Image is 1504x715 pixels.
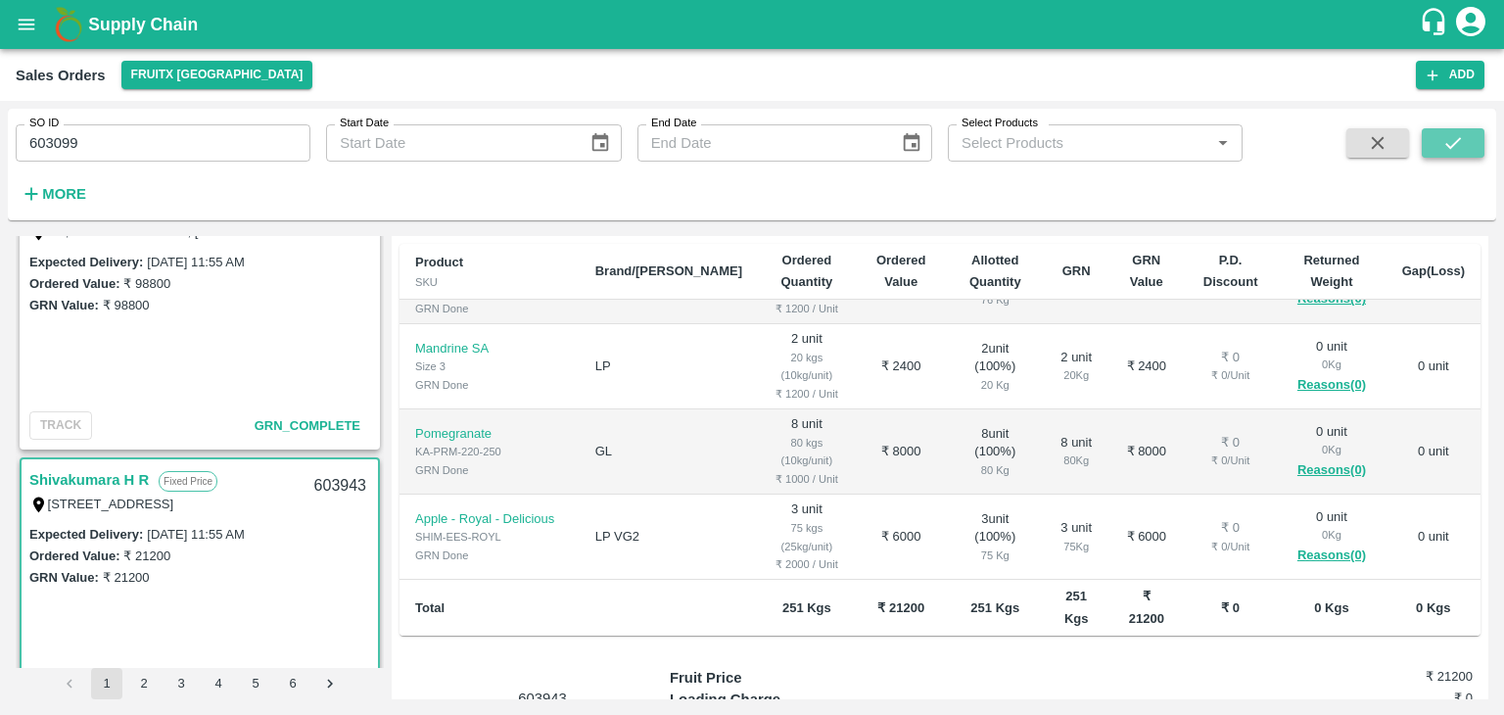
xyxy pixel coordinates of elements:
[159,471,217,492] p: Fixed Price
[255,418,360,433] span: GRN_Complete
[103,570,150,585] label: ₹ 21200
[782,600,831,615] b: 251 Kgs
[49,5,88,44] img: logo
[340,116,389,131] label: Start Date
[1402,263,1465,278] b: Gap(Loss)
[1109,409,1185,495] td: ₹ 8000
[303,463,378,509] div: 603943
[121,61,313,89] button: Select DC
[415,340,564,358] p: Mandrine SA
[1109,324,1185,409] td: ₹ 2400
[969,253,1021,289] b: Allotted Quantity
[103,298,150,312] label: ₹ 98800
[595,263,742,278] b: Brand/[PERSON_NAME]
[963,340,1028,395] div: 2 unit ( 100 %)
[415,600,445,615] b: Total
[1416,61,1484,89] button: Add
[415,461,564,479] div: GRN Done
[16,63,106,88] div: Sales Orders
[1292,423,1370,482] div: 0 unit
[962,116,1038,131] label: Select Products
[1292,545,1370,567] button: Reasons(0)
[758,324,856,409] td: 2 unit
[774,385,840,403] div: ₹ 1200 / Unit
[758,409,856,495] td: 8 unit
[774,434,840,470] div: 80 kgs (10kg/unit)
[240,668,271,699] button: Go to page 5
[277,668,308,699] button: Go to page 6
[128,668,160,699] button: Go to page 2
[1059,349,1094,385] div: 2 unit
[877,600,924,615] b: ₹ 21200
[637,124,885,162] input: End Date
[29,276,119,291] label: Ordered Value:
[856,409,947,495] td: ₹ 8000
[1386,324,1480,409] td: 0 unit
[774,349,840,385] div: 20 kgs (10kg/unit)
[29,255,143,269] label: Expected Delivery :
[51,668,349,699] nav: pagination navigation
[123,548,170,563] label: ₹ 21200
[651,116,696,131] label: End Date
[1292,374,1370,397] button: Reasons(0)
[203,668,234,699] button: Go to page 4
[856,324,947,409] td: ₹ 2400
[29,570,99,585] label: GRN Value:
[670,667,870,689] p: Fruit Price
[29,116,59,131] label: SO ID
[954,130,1204,156] input: Select Products
[970,600,1019,615] b: 251 Kgs
[963,461,1028,479] div: 80 Kg
[1339,667,1473,687] h6: ₹ 21200
[670,689,870,710] p: Loading Charge
[876,253,926,289] b: Ordered Value
[1221,600,1240,615] b: ₹ 0
[856,495,947,580] td: ₹ 6000
[1059,452,1094,469] div: 80 Kg
[758,495,856,580] td: 3 unit
[415,357,564,375] div: Size 3
[29,467,149,493] a: Shivakumara H R
[1292,459,1370,482] button: Reasons(0)
[4,2,49,47] button: open drawer
[147,527,244,542] label: [DATE] 11:55 AM
[415,255,463,269] b: Product
[1059,366,1094,384] div: 20 Kg
[774,300,840,317] div: ₹ 1200 / Unit
[1339,689,1473,708] h6: ₹ 0
[1199,519,1261,538] div: ₹ 0
[774,470,840,488] div: ₹ 1000 / Unit
[415,425,564,444] p: Pomegranate
[1130,253,1163,289] b: GRN Value
[1129,589,1164,625] b: ₹ 21200
[415,528,564,546] div: SHIM-EES-ROYL
[415,547,564,564] div: GRN Done
[415,443,564,460] div: KA-PRM-220-250
[780,253,832,289] b: Ordered Quantity
[88,15,198,34] b: Supply Chain
[88,11,1419,38] a: Supply Chain
[165,668,197,699] button: Go to page 3
[1199,349,1261,367] div: ₹ 0
[42,186,86,202] strong: More
[963,425,1028,480] div: 8 unit ( 100 %)
[1386,409,1480,495] td: 0 unit
[1109,495,1185,580] td: ₹ 6000
[963,376,1028,394] div: 20 Kg
[1199,538,1261,555] div: ₹ 0 / Unit
[1292,508,1370,567] div: 0 unit
[415,300,564,317] div: GRN Done
[1199,434,1261,453] div: ₹ 0
[1303,253,1359,289] b: Returned Weight
[314,668,346,699] button: Go to next page
[29,548,119,563] label: Ordered Value:
[1064,589,1089,625] b: 251 Kgs
[582,124,619,162] button: Choose date
[1292,441,1370,458] div: 0 Kg
[774,555,840,573] div: ₹ 2000 / Unit
[1416,600,1450,615] b: 0 Kgs
[580,409,758,495] td: GL
[16,124,310,162] input: Enter SO ID
[1292,526,1370,544] div: 0 Kg
[1059,434,1094,470] div: 8 unit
